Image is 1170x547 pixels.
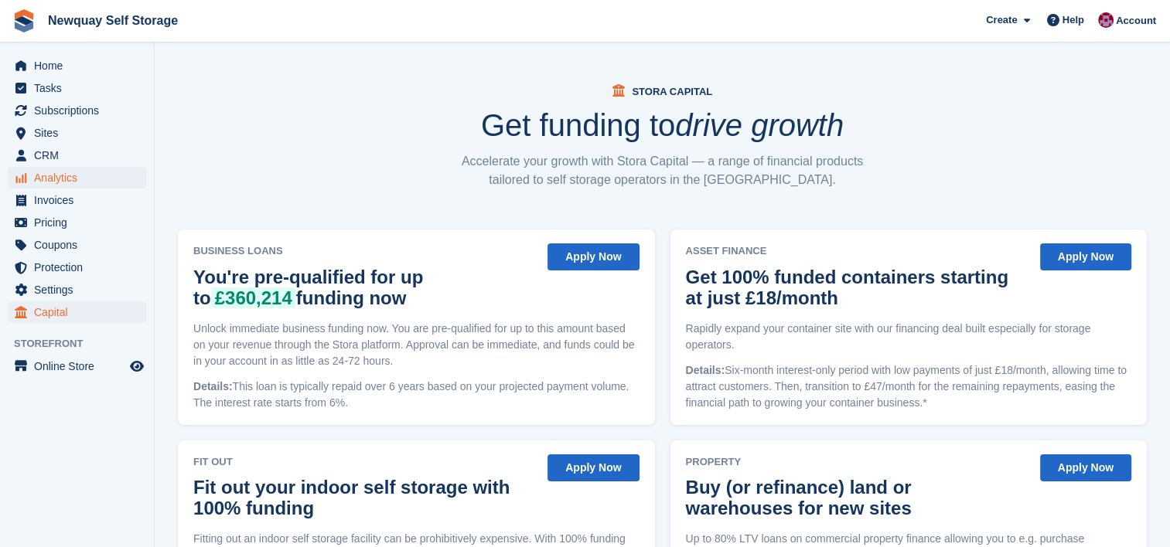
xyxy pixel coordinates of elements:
span: Property [686,454,1031,470]
span: Business Loans [193,243,538,259]
span: Details: [193,380,233,392]
a: menu [8,122,146,144]
span: Subscriptions [34,100,127,121]
span: Account [1116,13,1156,29]
a: menu [8,189,146,211]
img: stora-icon-8386f47178a22dfd0bd8f6a31ec36ba5ce8667c1dd55bd0f319d3a0aa187defe.svg [12,9,36,32]
span: Capital [34,301,127,323]
a: menu [8,279,146,301]
h2: Fit out your indoor self storage with 100% funding [193,477,530,518]
button: Apply Now [547,243,639,270]
span: Sites [34,122,127,144]
p: Unlock immediate business funding now. You are pre-qualified for up to this amount based on your ... [193,321,640,369]
a: menu [8,100,146,121]
h2: Buy (or refinance) land or warehouses for new sites [686,477,1023,518]
img: Paul Upson [1098,12,1114,28]
h2: You're pre-qualified for up to funding now [193,267,530,308]
a: Preview store [128,357,146,375]
span: CRM [34,144,127,166]
span: Storefront [14,336,154,352]
span: Stora Capital [632,86,712,97]
span: Asset Finance [686,243,1031,259]
span: Online Store [34,355,127,377]
a: Newquay Self Storage [42,8,184,33]
span: Invoices [34,189,127,211]
span: Coupons [34,234,127,256]
button: Apply Now [1040,454,1131,481]
span: Create [986,12,1017,28]
i: drive growth [675,108,844,142]
span: Pricing [34,212,127,233]
button: Apply Now [547,454,639,481]
p: Rapidly expand your container site with our financing deal built especially for storage operators. [686,321,1132,353]
a: menu [8,257,146,278]
p: Six-month interest-only period with low payments of just £18/month, allowing time to attract cust... [686,362,1132,411]
a: menu [8,355,146,377]
a: menu [8,212,146,233]
p: Accelerate your growth with Stora Capital — a range of financial products tailored to self storag... [454,152,872,189]
span: Home [34,55,127,76]
a: menu [8,167,146,189]
span: Tasks [34,77,127,99]
span: £360,214 [211,287,296,308]
a: menu [8,301,146,323]
span: Details: [686,364,725,376]
a: menu [8,234,146,256]
button: Apply Now [1040,243,1131,270]
span: Help [1063,12,1084,28]
h1: Get funding to [481,110,844,141]
a: menu [8,77,146,99]
a: menu [8,144,146,166]
span: Protection [34,257,127,278]
h2: Get 100% funded containers starting at just £18/month [686,267,1023,308]
p: This loan is typically repaid over 6 years based on your projected payment volume. The interest r... [193,379,640,411]
span: Fit Out [193,454,538,470]
span: Analytics [34,167,127,189]
span: Settings [34,279,127,301]
a: menu [8,55,146,76]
